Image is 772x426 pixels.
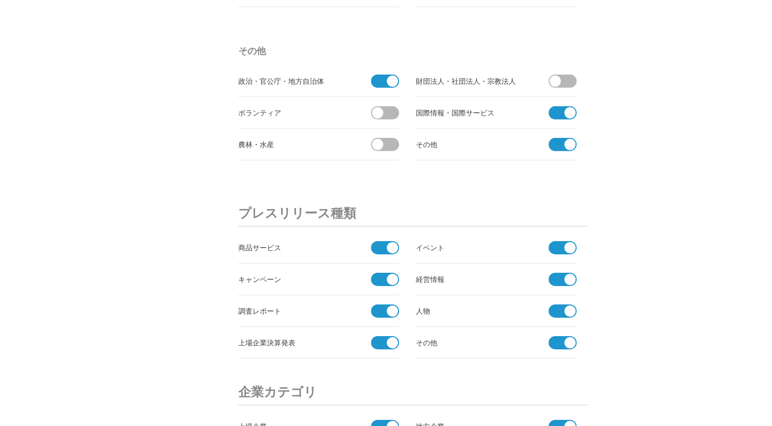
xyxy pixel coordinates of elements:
div: その他 [416,138,531,151]
h3: 企業カテゴリ [238,379,588,406]
div: 経営情報 [416,273,531,286]
div: 人物 [416,304,531,317]
h4: その他 [238,42,580,60]
div: 調査レポート [238,304,353,317]
div: イベント [416,241,531,254]
h3: プレスリリース種類 [238,200,588,227]
div: その他 [416,336,531,349]
div: 商品サービス [238,241,353,254]
div: ボランティア [238,106,353,119]
div: キャンペーン [238,273,353,286]
div: 農林・水産 [238,138,353,151]
div: 国際情報・国際サービス [416,106,531,119]
div: 上場企業決算発表 [238,336,353,349]
div: 政治・官公庁・地方自治体 [238,75,353,87]
div: 財団法人・社団法人・宗教法人 [416,75,531,87]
